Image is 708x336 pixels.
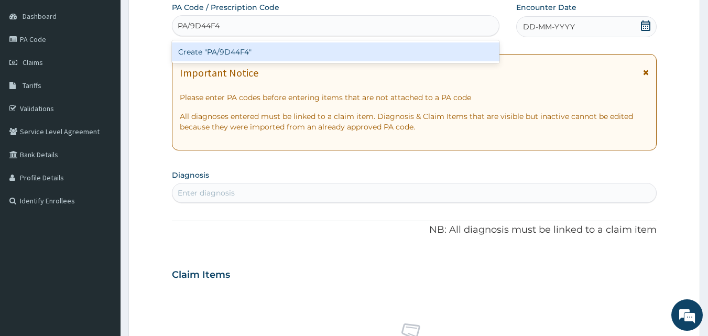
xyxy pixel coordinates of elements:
div: Minimize live chat window [172,5,197,30]
h3: Claim Items [172,269,230,281]
textarea: Type your message and hit 'Enter' [5,224,200,261]
span: Claims [23,58,43,67]
label: Encounter Date [516,2,576,13]
span: Dashboard [23,12,57,21]
div: Enter diagnosis [178,188,235,198]
div: Chat with us now [55,59,176,72]
span: Tariffs [23,81,41,90]
span: DD-MM-YYYY [523,21,575,32]
label: Diagnosis [172,170,209,180]
img: d_794563401_company_1708531726252_794563401 [19,52,42,79]
span: We're online! [61,101,145,207]
h1: Important Notice [180,67,258,79]
label: PA Code / Prescription Code [172,2,279,13]
p: NB: All diagnosis must be linked to a claim item [172,223,657,237]
div: Create "PA/9D44F4" [172,42,500,61]
p: Please enter PA codes before entering items that are not attached to a PA code [180,92,649,103]
p: All diagnoses entered must be linked to a claim item. Diagnosis & Claim Items that are visible bu... [180,111,649,132]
